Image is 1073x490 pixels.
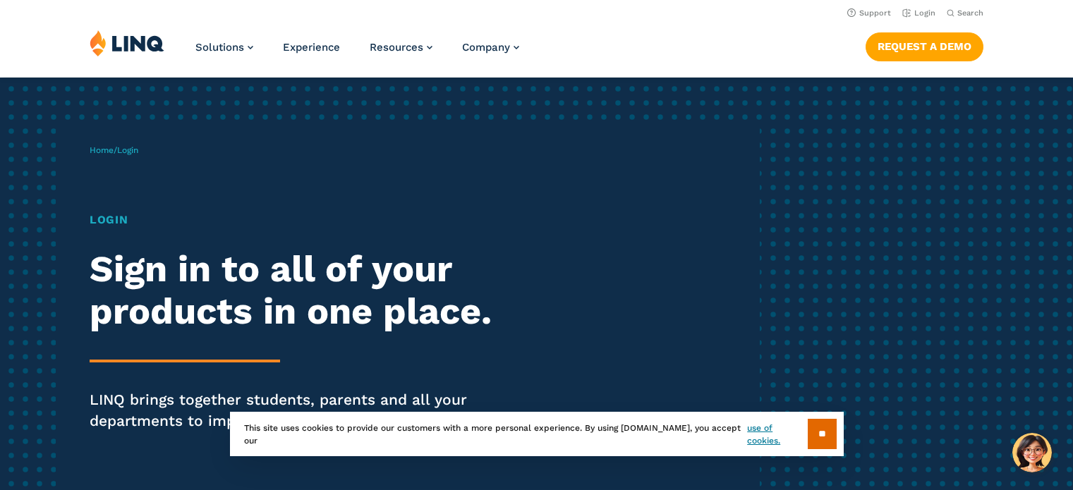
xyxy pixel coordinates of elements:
[866,30,983,61] nav: Button Navigation
[947,8,983,18] button: Open Search Bar
[90,248,503,333] h2: Sign in to all of your products in one place.
[866,32,983,61] a: Request a Demo
[283,41,340,54] a: Experience
[195,30,519,76] nav: Primary Navigation
[957,8,983,18] span: Search
[370,41,423,54] span: Resources
[195,41,253,54] a: Solutions
[90,212,503,228] h1: Login
[117,145,138,155] span: Login
[90,389,503,431] p: LINQ brings together students, parents and all your departments to improve efficiency and transpa...
[462,41,519,54] a: Company
[90,145,114,155] a: Home
[195,41,244,54] span: Solutions
[847,8,891,18] a: Support
[230,412,844,456] div: This site uses cookies to provide our customers with a more personal experience. By using [DOMAIN...
[902,8,935,18] a: Login
[747,422,807,447] a: use of cookies.
[462,41,510,54] span: Company
[90,145,138,155] span: /
[1012,433,1052,472] button: Hello, have a question? Let’s chat.
[370,41,432,54] a: Resources
[90,30,164,56] img: LINQ | K‑12 Software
